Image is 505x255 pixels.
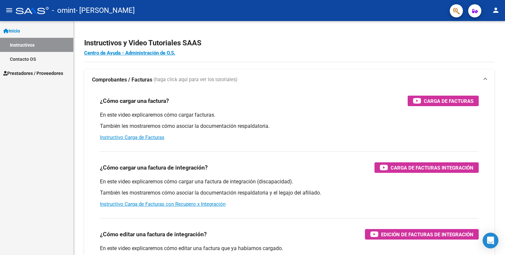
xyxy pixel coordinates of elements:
span: - omint [52,3,76,18]
h2: Instructivos y Video Tutoriales SAAS [84,37,494,49]
p: También les mostraremos cómo asociar la documentación respaldatoria y el legajo del afiliado. [100,189,479,197]
h3: ¿Cómo cargar una factura de integración? [100,163,208,172]
a: Instructivo Carga de Facturas [100,134,164,140]
p: En este video explicaremos cómo editar una factura que ya habíamos cargado. [100,245,479,252]
p: En este video explicaremos cómo cargar una factura de integración (discapacidad). [100,178,479,185]
span: (haga click aquí para ver los tutoriales) [154,76,237,83]
button: Carga de Facturas Integración [374,162,479,173]
button: Carga de Facturas [408,96,479,106]
mat-icon: person [492,6,500,14]
a: Instructivo Carga de Facturas con Recupero x Integración [100,201,226,207]
button: Edición de Facturas de integración [365,229,479,240]
span: Carga de Facturas [424,97,473,105]
span: Carga de Facturas Integración [391,164,473,172]
a: Centro de Ayuda - Administración de O.S. [84,50,175,56]
strong: Comprobantes / Facturas [92,76,152,83]
mat-expansion-panel-header: Comprobantes / Facturas (haga click aquí para ver los tutoriales) [84,69,494,90]
p: En este video explicaremos cómo cargar facturas. [100,111,479,119]
mat-icon: menu [5,6,13,14]
h3: ¿Cómo editar una factura de integración? [100,230,207,239]
span: Edición de Facturas de integración [381,230,473,239]
div: Open Intercom Messenger [483,233,498,248]
p: También les mostraremos cómo asociar la documentación respaldatoria. [100,123,479,130]
h3: ¿Cómo cargar una factura? [100,96,169,105]
span: - [PERSON_NAME] [76,3,135,18]
span: Inicio [3,27,20,35]
span: Prestadores / Proveedores [3,70,63,77]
